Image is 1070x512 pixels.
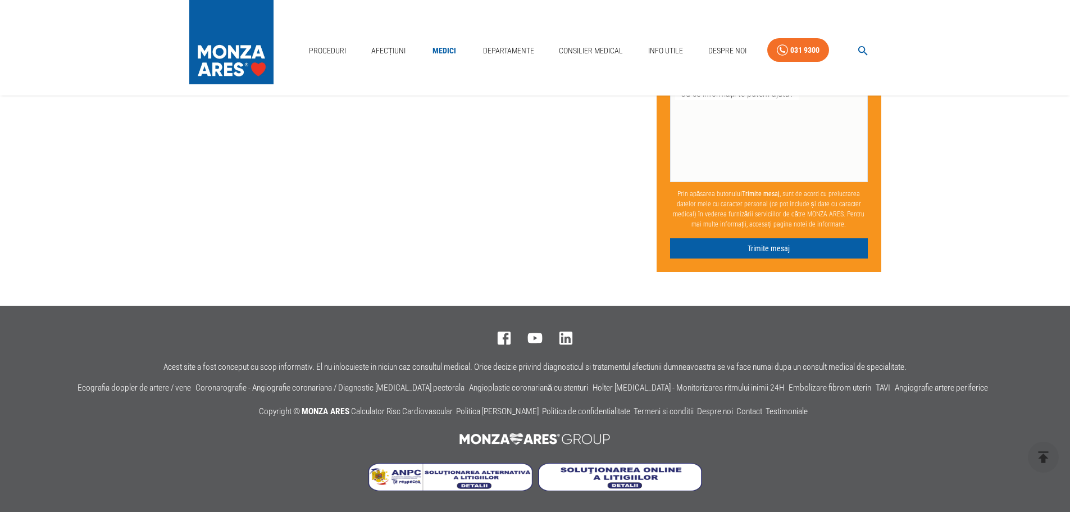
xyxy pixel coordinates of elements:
[304,39,350,62] a: Proceduri
[538,463,702,491] img: Soluționarea online a litigiilor
[876,383,890,393] a: TAVI
[670,238,868,259] button: Trimite mesaj
[789,383,871,393] a: Embolizare fibrom uterin
[367,39,411,62] a: Afecțiuni
[469,383,589,393] a: Angioplastie coronariană cu stenturi
[634,406,694,416] a: Termeni si conditii
[542,406,630,416] a: Politica de confidentialitate
[766,406,808,416] a: Testimoniale
[554,39,627,62] a: Consilier Medical
[697,406,733,416] a: Despre noi
[302,406,349,416] span: MONZA ARES
[426,39,462,62] a: Medici
[78,383,191,393] a: Ecografia doppler de artere / vene
[644,39,687,62] a: Info Utile
[453,428,617,450] img: MONZA ARES Group
[479,39,539,62] a: Departamente
[351,406,453,416] a: Calculator Risc Cardiovascular
[895,383,988,393] a: Angiografie artere periferice
[368,463,532,491] img: Soluționarea Alternativă a Litigiilor
[742,190,780,198] b: Trimite mesaj
[704,39,751,62] a: Despre Noi
[736,406,762,416] a: Contact
[670,184,868,234] p: Prin apăsarea butonului , sunt de acord cu prelucrarea datelor mele cu caracter personal (ce pot ...
[368,483,538,493] a: Soluționarea Alternativă a Litigiilor
[767,38,829,62] a: 031 9300
[538,483,702,493] a: Soluționarea online a litigiilor
[456,406,539,416] a: Politica [PERSON_NAME]
[1028,442,1059,473] button: delete
[195,383,465,393] a: Coronarografie - Angiografie coronariana / Diagnostic [MEDICAL_DATA] pectorala
[163,363,907,372] p: Acest site a fost conceput cu scop informativ. El nu inlocuieste in niciun caz consultul medical....
[790,43,819,57] div: 031 9300
[593,383,784,393] a: Holter [MEDICAL_DATA] - Monitorizarea ritmului inimii 24H
[259,405,811,419] p: Copyright ©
